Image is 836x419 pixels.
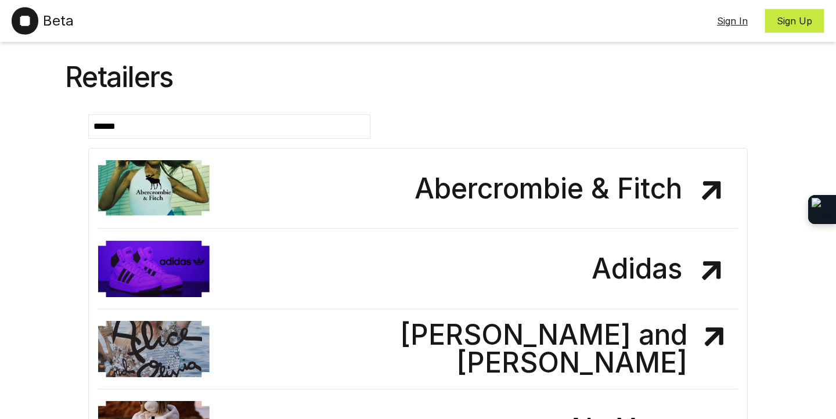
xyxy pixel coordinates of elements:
h2: Adidas [592,255,738,283]
a: [PERSON_NAME] and [PERSON_NAME] [98,319,738,380]
img: Adidas [98,240,210,297]
a: Abercrombie & Fitch [98,158,738,219]
img: Extension Icon [812,198,833,221]
button: Sign In [705,9,760,33]
h2: [PERSON_NAME] and [PERSON_NAME] [214,321,738,377]
h2: Abercrombie & Fitch [415,175,738,203]
img: Abercrombie & Fitch [98,160,210,216]
span: Beta [43,12,74,30]
div: Retailers [65,49,771,105]
img: Alice and Olivia [98,321,210,377]
button: Sign Up [765,9,824,33]
img: Outset Logo [12,7,38,35]
a: Adidas [98,238,738,299]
